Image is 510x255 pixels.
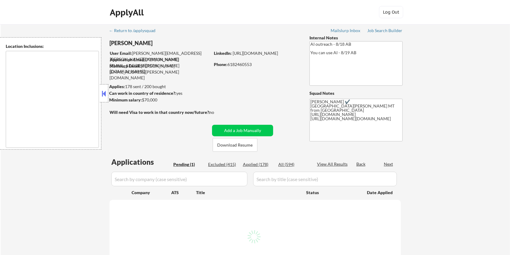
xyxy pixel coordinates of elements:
div: Internal Notes [309,35,403,41]
div: 178 sent / 200 bought [109,84,210,90]
div: All (594) [278,161,309,167]
button: Add a Job Manually [212,125,273,136]
a: ← Return to /applysquad [109,28,161,34]
div: yes [109,90,208,96]
div: Squad Notes [309,90,403,96]
div: [PERSON_NAME] [110,39,234,47]
div: [PERSON_NAME][EMAIL_ADDRESS][PERSON_NAME][DOMAIN_NAME] [110,57,210,75]
div: Next [384,161,394,167]
strong: Mailslurp Email: [110,63,141,68]
div: [PERSON_NAME][EMAIL_ADDRESS][PERSON_NAME][DOMAIN_NAME] [110,50,210,62]
div: Pending (1) [173,161,204,167]
div: Mailslurp Inbox [331,28,361,33]
strong: Minimum salary: [109,97,142,102]
div: ← Return to /applysquad [109,28,161,33]
div: $70,000 [109,97,210,103]
div: Job Search Builder [367,28,403,33]
div: Excluded (415) [208,161,238,167]
strong: Can work in country of residence?: [109,91,176,96]
a: [URL][DOMAIN_NAME] [233,51,278,56]
button: Log Out [379,6,403,18]
div: View All Results [317,161,349,167]
div: Applied (178) [243,161,273,167]
div: 6182460553 [214,61,299,68]
div: no [209,109,227,115]
strong: User Email: [110,51,132,56]
strong: LinkedIn: [214,51,232,56]
div: Title [196,190,300,196]
div: Company [132,190,171,196]
strong: Will need Visa to work in that country now/future?: [110,110,210,115]
strong: Applies: [109,84,125,89]
div: Location Inclusions: [6,43,99,49]
div: ApplyAll [110,7,145,18]
strong: Phone: [214,62,227,67]
div: Back [356,161,366,167]
input: Search by company (case sensitive) [111,172,247,186]
div: [PERSON_NAME][EMAIL_ADDRESS][PERSON_NAME][DOMAIN_NAME] [110,63,210,81]
div: ATS [171,190,196,196]
button: Download Resume [213,138,257,152]
div: Date Applied [367,190,394,196]
a: Mailslurp Inbox [331,28,361,34]
div: Applications [111,158,171,166]
strong: Application Email: [110,57,145,62]
div: Status [306,187,358,198]
input: Search by title (case sensitive) [253,172,397,186]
